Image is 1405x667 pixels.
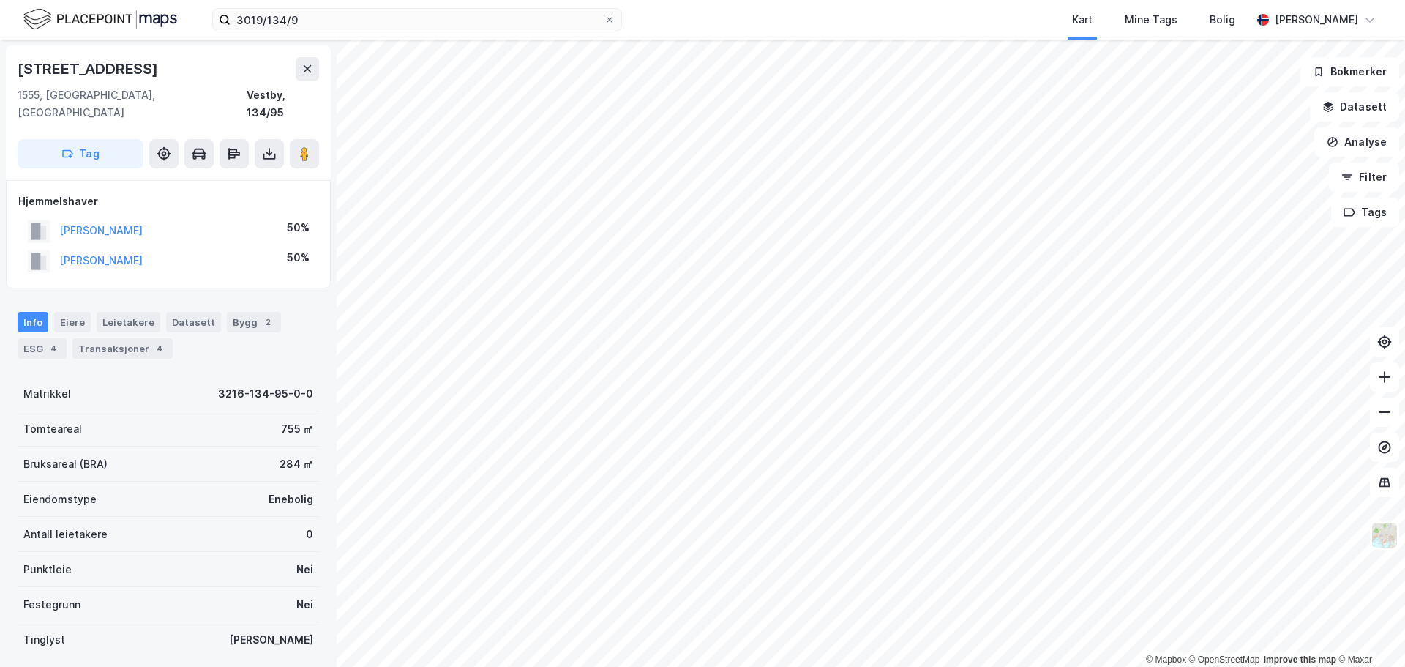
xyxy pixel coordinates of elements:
div: Leietakere [97,312,160,332]
div: Hjemmelshaver [18,193,318,210]
button: Analyse [1314,127,1399,157]
div: Kontrollprogram for chat [1332,597,1405,667]
div: 284 ㎡ [280,455,313,473]
div: Enebolig [269,491,313,508]
div: [STREET_ADDRESS] [18,57,161,81]
button: Tags [1331,198,1399,227]
a: OpenStreetMap [1189,655,1260,665]
div: Info [18,312,48,332]
div: 0 [306,526,313,543]
iframe: Chat Widget [1332,597,1405,667]
div: Matrikkel [23,385,71,403]
a: Mapbox [1146,655,1186,665]
div: Nei [296,561,313,578]
div: Nei [296,596,313,614]
div: ESG [18,338,67,359]
div: Punktleie [23,561,72,578]
a: Improve this map [1264,655,1336,665]
div: 4 [46,341,61,356]
button: Bokmerker [1300,57,1399,86]
div: 4 [152,341,167,356]
div: 2 [261,315,275,329]
img: Z [1371,521,1398,549]
div: [PERSON_NAME] [229,631,313,649]
div: 755 ㎡ [281,420,313,438]
img: logo.f888ab2527a4732fd821a326f86c7f29.svg [23,7,177,32]
div: 3216-134-95-0-0 [218,385,313,403]
div: Eiere [54,312,91,332]
div: 1555, [GEOGRAPHIC_DATA], [GEOGRAPHIC_DATA] [18,86,247,122]
div: Bruksareal (BRA) [23,455,108,473]
button: Tag [18,139,143,168]
div: [PERSON_NAME] [1275,11,1358,29]
div: 50% [287,249,310,267]
div: Transaksjoner [72,338,173,359]
div: Kart [1072,11,1093,29]
div: Datasett [166,312,221,332]
div: Antall leietakere [23,526,108,543]
div: Festegrunn [23,596,80,614]
button: Filter [1329,163,1399,192]
input: Søk på adresse, matrikkel, gårdeiere, leietakere eller personer [231,9,604,31]
div: Bygg [227,312,281,332]
button: Datasett [1310,92,1399,122]
div: Eiendomstype [23,491,97,508]
div: Tinglyst [23,631,65,649]
div: 50% [287,219,310,236]
div: Mine Tags [1125,11,1177,29]
div: Bolig [1210,11,1235,29]
div: Tomteareal [23,420,82,438]
div: Vestby, 134/95 [247,86,319,122]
